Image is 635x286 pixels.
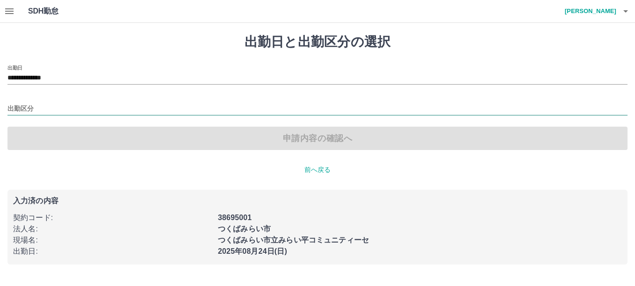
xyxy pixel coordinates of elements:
b: つくばみらい市立みらい平コミュニティーセ [218,236,369,244]
p: 前へ戻る [7,165,628,175]
p: 法人名 : [13,223,212,235]
p: 入力済の内容 [13,197,622,205]
b: 38695001 [218,214,252,222]
b: 2025年08月24日(日) [218,247,287,255]
h1: 出勤日と出勤区分の選択 [7,34,628,50]
p: 現場名 : [13,235,212,246]
b: つくばみらい市 [218,225,271,233]
p: 出勤日 : [13,246,212,257]
p: 契約コード : [13,212,212,223]
label: 出勤日 [7,64,22,71]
